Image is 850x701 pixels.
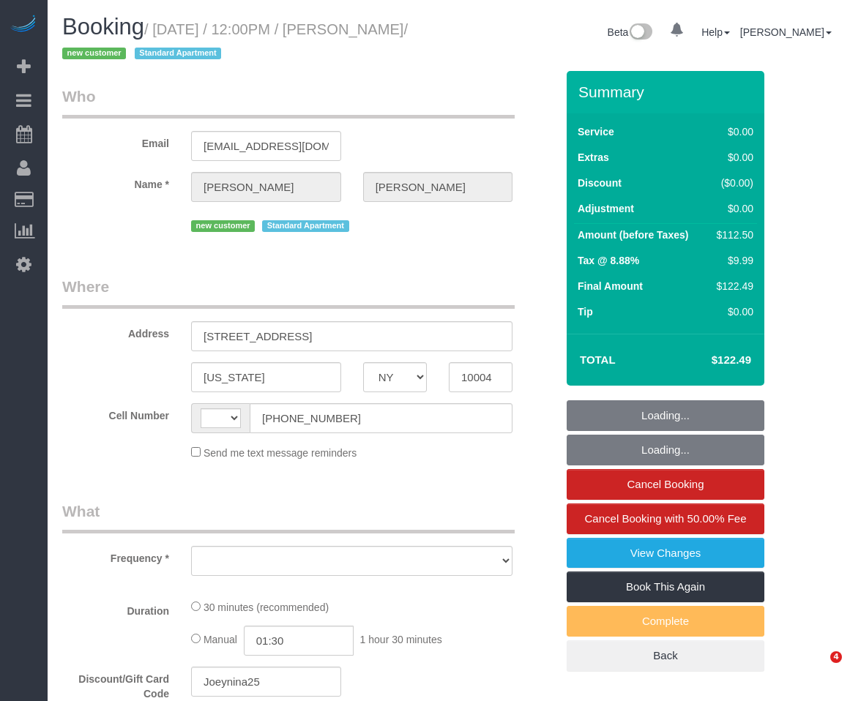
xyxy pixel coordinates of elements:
span: new customer [191,220,255,232]
span: 1 hour 30 minutes [360,634,442,645]
div: ($0.00) [711,176,753,190]
label: Frequency * [51,546,180,566]
img: New interface [628,23,652,42]
legend: Who [62,86,515,119]
label: Amount (before Taxes) [578,228,688,242]
span: Standard Apartment [135,48,222,59]
div: $9.99 [711,253,753,268]
a: Book This Again [567,571,764,602]
label: Duration [51,599,180,618]
input: Last Name [363,172,513,202]
label: Extras [578,150,609,165]
span: Cancel Booking with 50.00% Fee [585,512,747,525]
span: Standard Apartment [262,220,349,232]
label: Email [51,131,180,151]
span: Send me text message reminders [204,447,357,459]
legend: Where [62,276,515,309]
label: Service [578,124,614,139]
a: Help [701,26,730,38]
div: $122.49 [711,279,753,293]
label: Cell Number [51,403,180,423]
label: Address [51,321,180,341]
div: $0.00 [711,304,753,319]
span: 30 minutes (recommended) [204,601,329,613]
small: / [DATE] / 12:00PM / [PERSON_NAME] [62,21,408,62]
a: [PERSON_NAME] [740,26,832,38]
a: Cancel Booking [567,469,764,500]
label: Final Amount [578,279,643,293]
label: Name * [51,172,180,192]
strong: Total [580,353,616,366]
label: Discount/Gift Card Code [51,667,180,701]
legend: What [62,501,515,533]
label: Discount [578,176,622,190]
img: Automaid Logo [9,15,38,35]
input: City [191,362,341,392]
span: 4 [830,651,842,663]
a: Back [567,640,764,671]
a: View Changes [567,538,764,569]
input: Email [191,131,341,161]
label: Tip [578,304,593,319]
span: Booking [62,14,144,40]
label: Adjustment [578,201,634,216]
div: $0.00 [711,150,753,165]
div: $112.50 [711,228,753,242]
span: new customer [62,48,126,59]
h4: $122.49 [668,354,751,367]
span: Manual [204,634,237,645]
input: Zip Code [449,362,512,392]
div: $0.00 [711,124,753,139]
a: Cancel Booking with 50.00% Fee [567,503,764,534]
iframe: Intercom live chat [800,651,835,686]
label: Tax @ 8.88% [578,253,639,268]
input: Cell Number [250,403,512,433]
a: Beta [608,26,653,38]
h3: Summary [578,83,757,100]
div: $0.00 [711,201,753,216]
input: First Name [191,172,341,202]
